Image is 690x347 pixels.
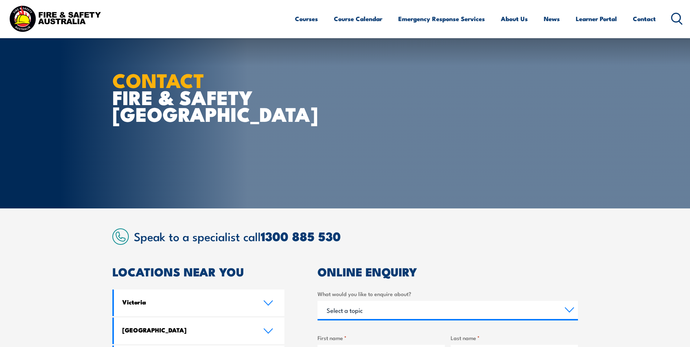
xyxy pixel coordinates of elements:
h4: Victoria [122,298,252,306]
label: What would you like to enquire about? [318,290,578,298]
a: About Us [501,9,528,28]
h2: LOCATIONS NEAR YOU [112,266,285,276]
label: First name [318,334,445,342]
a: Course Calendar [334,9,382,28]
h2: ONLINE ENQUIRY [318,266,578,276]
a: Learner Portal [576,9,617,28]
a: [GEOGRAPHIC_DATA] [114,318,285,344]
h4: [GEOGRAPHIC_DATA] [122,326,252,334]
a: 1300 885 530 [261,226,341,246]
a: News [544,9,560,28]
a: Contact [633,9,656,28]
h2: Speak to a specialist call [134,230,578,243]
a: Emergency Response Services [398,9,485,28]
label: Last name [451,334,578,342]
a: Courses [295,9,318,28]
h1: FIRE & SAFETY [GEOGRAPHIC_DATA] [112,71,292,122]
a: Victoria [114,290,285,316]
strong: CONTACT [112,64,204,95]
